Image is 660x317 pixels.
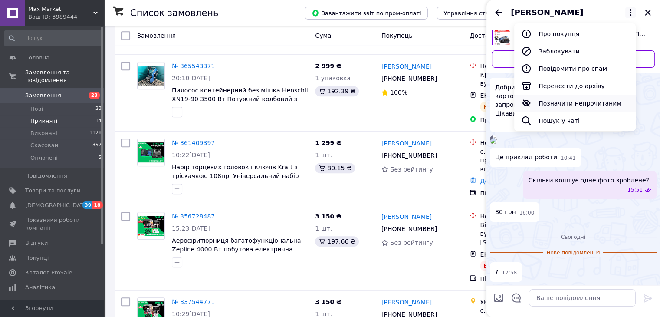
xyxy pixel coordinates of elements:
[495,208,516,217] span: 80 грн
[92,142,102,149] span: 357
[494,30,510,45] img: 6534677909_w400_h400_nemetskij-pylesos-rainberg.jpg
[95,117,102,125] span: 14
[172,139,215,146] a: № 361409397
[443,10,510,17] span: Управління статусами
[480,178,514,185] a: Додати ЕН
[543,249,604,257] span: Нове повідомлення
[99,154,102,162] span: 5
[495,83,618,118] span: Добрий день. Займаюся дизайном карточок для маркетплейсу. Можу запропонувати вам свої послуги. Ці...
[172,298,215,305] a: № 337544771
[4,30,102,46] input: Пошук
[172,237,301,261] span: Аерофритюрниця багатофункціональна Zepline 4000 Вт побутова електрична мультипіч для дому
[558,234,589,241] span: Сьогодні
[92,201,102,209] span: 18
[480,212,568,221] div: Нова Пошта
[172,63,215,69] a: № 365543371
[437,7,517,20] button: Управління статусами
[514,112,636,129] button: Пошук у чаті
[495,153,557,162] span: Це приклад роботи
[519,209,535,217] span: 16:00 10.10.2025
[28,5,93,13] span: Max Market
[480,261,554,271] div: Відмова одержувача
[25,187,80,195] span: Товари та послуги
[380,223,439,235] div: [PHONE_NUMBER]
[315,139,341,146] span: 1 299 ₴
[381,298,432,307] a: [PERSON_NAME]
[138,142,164,163] img: Фото товару
[502,269,517,277] span: 12:58 12.10.2025
[514,25,636,43] button: Про покупця
[514,60,636,77] button: Повідомити про спам
[25,239,48,247] span: Відгуки
[561,155,576,162] span: 10:41 10.10.2025
[89,129,102,137] span: 1128
[137,139,165,166] a: Фото товару
[490,137,497,144] img: 14293b6c-1a62-42bc-85ad-2431abc544e6_w500_h500
[315,213,341,220] span: 3 150 ₴
[89,92,100,99] span: 23
[138,66,164,86] img: Фото товару
[511,292,522,304] button: Відкрити шаблони відповідей
[492,50,655,68] a: Оформити
[30,105,43,113] span: Нові
[315,63,341,69] span: 2 999 ₴
[25,254,49,262] span: Покупці
[493,7,504,18] button: Назад
[95,105,102,113] span: 23
[137,32,176,39] span: Замовлення
[315,298,341,305] span: 3 150 ₴
[130,8,218,18] h1: Список замовлень
[390,166,433,173] span: Без рейтингу
[82,201,92,209] span: 39
[25,69,104,84] span: Замовлення та повідомлення
[480,297,568,306] div: Укрпошта
[172,225,210,232] span: 15:23[DATE]
[480,92,552,99] span: ЕН: 20 4512 6599 2276
[390,239,433,246] span: Без рейтингу
[514,95,636,112] button: Позначити непрочитаним
[511,7,583,18] span: [PERSON_NAME]
[514,43,636,60] button: Заблокувати
[315,86,358,96] div: 192.39 ₴
[25,172,67,180] span: Повідомлення
[380,73,439,85] div: [PHONE_NUMBER]
[480,70,568,88] div: Кролевець, №2 (до 30 кг): вул. [STREET_ADDRESS]
[480,274,568,283] div: Післяплата
[30,129,57,137] span: Виконані
[627,186,643,194] span: 15:51 10.10.2025
[172,87,308,111] a: Пилосос контейнерний без мішка Henschll XN19-90 3500 Вт Потужний колбовий з циклонною системою (с...
[490,232,657,241] div: 12.10.2025
[312,9,421,17] span: Завантажити звіт по пром-оплаті
[480,139,568,147] div: Нова Пошта
[380,149,439,162] div: [PHONE_NUMBER]
[25,216,80,232] span: Показники роботи компанії
[315,75,351,82] span: 1 упаковка
[138,216,164,236] img: Фото товару
[470,32,533,39] span: Доставка та оплата
[529,176,649,185] span: Скільки коштує одне фото зроблене?
[390,89,407,96] span: 100%
[30,117,57,125] span: Прийняті
[305,7,428,20] button: Завантажити звіт по пром-оплаті
[643,7,653,18] button: Закрити
[30,142,60,149] span: Скасовані
[315,152,332,158] span: 1 шт.
[25,54,49,62] span: Головна
[381,212,432,221] a: [PERSON_NAME]
[514,77,636,95] button: Перенести до архіву
[25,92,61,99] span: Замовлення
[25,298,80,314] span: Управління сайтом
[480,62,568,70] div: Нова Пошта
[137,62,165,89] a: Фото товару
[315,236,358,247] div: 197.66 ₴
[480,116,568,124] div: Пром-оплата
[315,225,332,232] span: 1 шт.
[480,189,568,198] div: Післяплата
[172,213,215,220] a: № 356728487
[480,147,568,173] div: с. Руська Мокра, Пункт приймання-видачі (до 30 кг): вул. Миру, 217
[315,32,331,39] span: Cума
[25,269,72,277] span: Каталог ProSale
[381,139,432,148] a: [PERSON_NAME]
[315,163,355,173] div: 80.15 ₴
